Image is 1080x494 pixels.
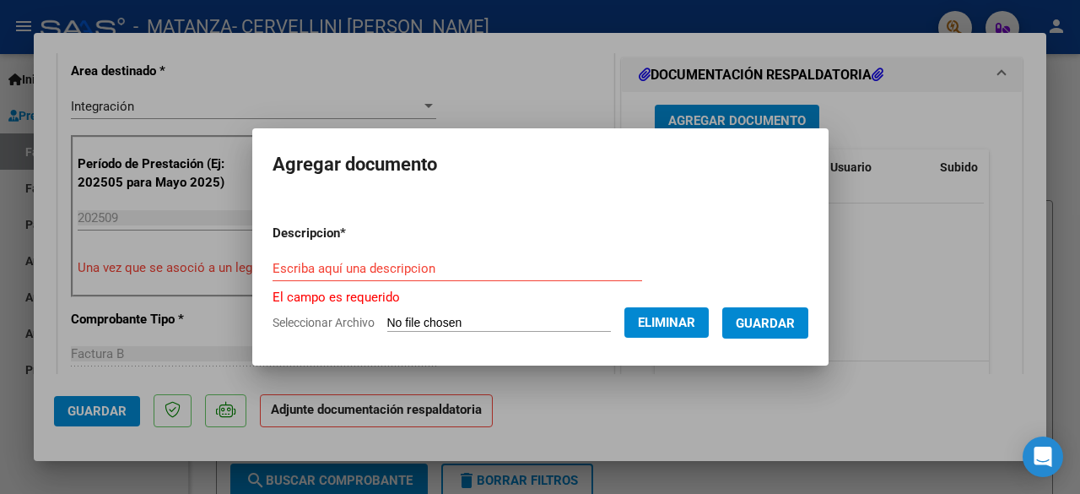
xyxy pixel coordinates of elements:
[1023,437,1063,477] div: Open Intercom Messenger
[722,307,808,339] button: Guardar
[624,307,709,338] button: Eliminar
[273,288,808,307] p: El campo es requerido
[736,316,795,331] span: Guardar
[638,315,695,330] span: Eliminar
[273,316,375,329] span: Seleccionar Archivo
[273,149,808,181] h2: Agregar documento
[273,224,434,243] p: Descripcion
